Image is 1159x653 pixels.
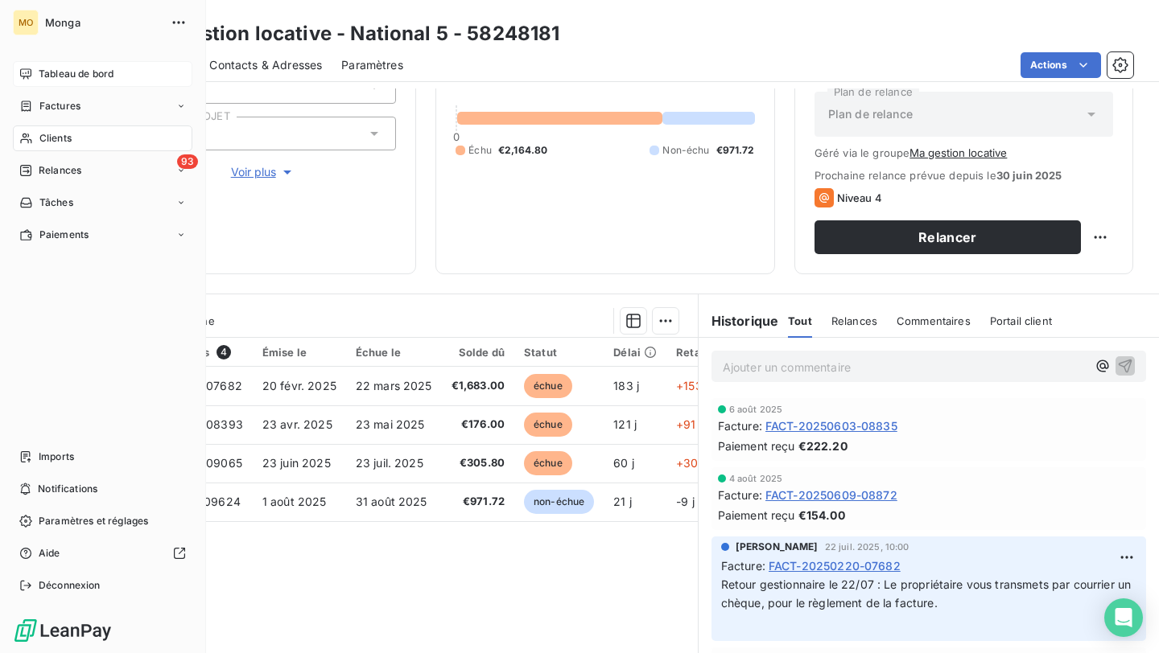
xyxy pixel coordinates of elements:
a: Imports [13,444,192,470]
button: Relancer [815,220,1081,254]
span: non-échue [524,490,594,514]
button: Ma gestion locative [909,146,1007,159]
div: MO [13,10,39,35]
span: 93 [177,154,198,169]
span: 60 j [613,456,634,470]
span: Facture : [721,557,765,574]
div: Statut [524,346,594,359]
span: 4 août 2025 [729,474,783,483]
a: Tâches [13,190,192,216]
a: Paramètres et réglages [13,508,192,534]
span: Relances [39,163,81,178]
span: Clients [39,131,72,146]
div: Solde dû [452,346,505,359]
img: Logo LeanPay [13,618,113,643]
span: Prochaine relance prévue depuis le [815,169,1113,182]
span: Non-échu [662,143,709,158]
span: Paramètres et réglages [39,514,148,528]
span: échue [524,451,572,475]
span: 23 juin 2025 [262,456,331,470]
span: Tâches [39,195,73,210]
div: Open Intercom Messenger [1104,598,1143,637]
span: Factures [39,99,80,113]
span: Portail client [990,314,1052,327]
a: Paiements [13,222,192,248]
span: €305.80 [452,455,505,471]
span: 1 août 2025 [262,495,327,508]
span: Voir plus [231,164,295,180]
span: 23 avr. 2025 [262,417,332,431]
span: €971.72 [452,494,505,510]
span: 0 [453,130,460,143]
span: 22 mars 2025 [356,379,432,392]
span: Tout [788,314,812,327]
span: 30 juin 2025 [996,169,1062,182]
span: Plan de relance [828,106,913,122]
div: Échue le [356,346,432,359]
span: Monga [45,16,161,29]
span: 121 j [613,417,637,431]
span: Notifications [38,482,97,496]
span: Facture : [718,487,762,503]
span: Imports [39,450,74,464]
span: Tableau de bord [39,67,113,81]
span: -9 j [676,495,695,508]
span: Commentaires [897,314,971,327]
div: Délai [613,346,657,359]
span: Retour gestionnaire le 22/07 : Le propriétaire vous transmets par courrier un chèque, pour le règ... [721,577,1135,610]
span: Facture : [718,417,762,434]
span: €971.72 [716,143,755,158]
button: Actions [1021,52,1101,78]
span: FACT-20250220-07682 [769,557,901,574]
a: Tableau de bord [13,61,192,87]
span: Niveau 4 [837,191,882,204]
span: FACT-20250603-08835 [765,417,897,434]
div: Émise le [262,346,336,359]
span: €154.00 [798,507,845,524]
span: +91 j [676,417,702,431]
h3: Ma Gestion locative - National 5 - 58248181 [142,19,559,48]
span: Échu [468,143,492,158]
span: échue [524,413,572,437]
span: Paramètres [341,57,403,73]
a: Clients [13,125,192,151]
span: €2,164.80 [498,143,547,158]
span: Paiement reçu [718,507,795,524]
span: +153 j [676,379,708,392]
span: Paiement reçu [718,437,795,454]
span: Paiements [39,228,89,242]
span: Relances [831,314,877,327]
button: Voir plus [130,163,396,181]
span: +30 j [676,456,704,470]
a: Factures [13,93,192,119]
span: Géré via le groupe [815,146,1113,159]
span: 22 juil. 2025, 10:00 [825,542,909,552]
span: €222.20 [798,437,848,454]
div: Retard [676,346,728,359]
span: 183 j [613,379,639,392]
h6: Historique [699,311,779,331]
span: 23 juil. 2025 [356,456,423,470]
span: 6 août 2025 [729,405,783,414]
span: échue [524,374,572,398]
span: 4 [217,345,231,359]
span: 21 j [613,495,632,508]
span: 20 févr. 2025 [262,379,336,392]
span: FACT-20250609-08872 [765,487,897,503]
span: €176.00 [452,417,505,433]
span: Déconnexion [39,578,101,593]
span: 31 août 2025 [356,495,427,508]
span: [PERSON_NAME] [736,540,819,554]
span: 23 mai 2025 [356,417,425,431]
a: Aide [13,540,192,566]
a: 93Relances [13,158,192,183]
span: Aide [39,546,60,561]
span: Contacts & Adresses [209,57,322,73]
span: €1,683.00 [452,378,505,394]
